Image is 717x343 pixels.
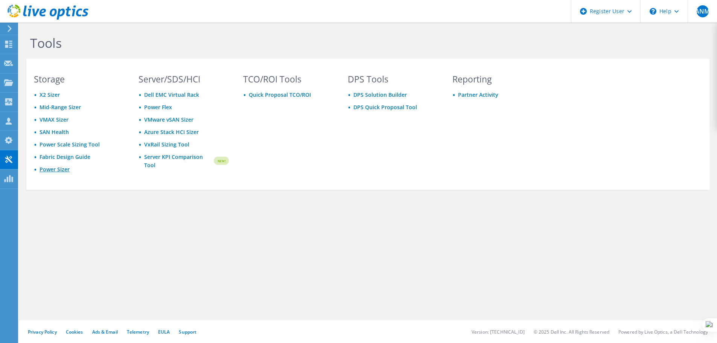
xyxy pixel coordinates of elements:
a: DPS Quick Proposal Tool [353,104,417,111]
a: X2 Sizer [40,91,60,98]
a: Support [179,329,196,335]
a: Quick Proposal TCO/ROI [249,91,311,98]
a: Cookies [66,329,83,335]
li: © 2025 Dell Inc. All Rights Reserved [534,329,609,335]
a: Power Flex [144,104,172,111]
h3: Storage [34,75,124,83]
a: Fabric Design Guide [40,153,90,160]
h3: Server/SDS/HCI [139,75,229,83]
a: Azure Stack HCI Sizer [144,128,199,136]
li: Version: [TECHNICAL_ID] [472,329,525,335]
a: Mid-Range Sizer [40,104,81,111]
a: VMAX Sizer [40,116,69,123]
a: VMware vSAN Sizer [144,116,193,123]
a: EULA [158,329,170,335]
h3: Reporting [452,75,543,83]
a: DPS Solution Builder [353,91,407,98]
a: VxRail Sizing Tool [144,141,189,148]
img: new-badge.svg [213,152,229,170]
a: SAN Health [40,128,69,136]
span: ANM [697,5,709,17]
li: Powered by Live Optics, a Dell Technology [618,329,708,335]
h3: TCO/ROI Tools [243,75,333,83]
a: Server KPI Comparison Tool [144,153,213,169]
svg: \n [650,8,656,15]
a: Telemetry [127,329,149,335]
h1: Tools [30,35,538,51]
a: Power Scale Sizing Tool [40,141,100,148]
h3: DPS Tools [348,75,438,83]
a: Power Sizer [40,166,70,173]
a: Dell EMC Virtual Rack [144,91,199,98]
a: Partner Activity [458,91,498,98]
a: Ads & Email [92,329,118,335]
a: Privacy Policy [28,329,57,335]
